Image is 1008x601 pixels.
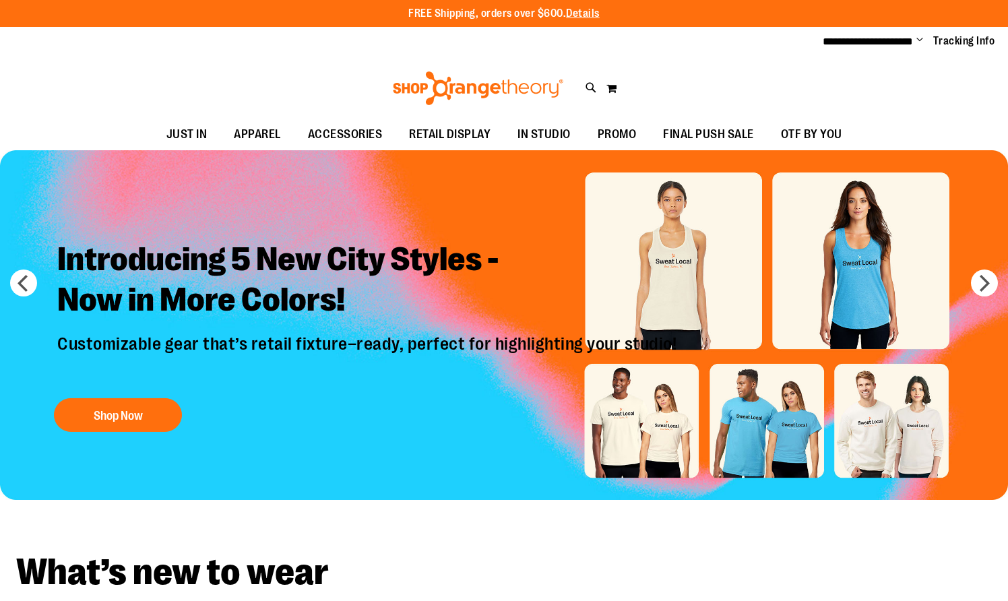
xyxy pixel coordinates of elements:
[153,119,221,150] a: JUST IN
[598,119,637,150] span: PROMO
[54,398,182,432] button: Shop Now
[584,119,650,150] a: PROMO
[47,228,690,438] a: Introducing 5 New City Styles -Now in More Colors! Customizable gear that’s retail fixture–ready,...
[916,34,923,48] button: Account menu
[566,7,600,20] a: Details
[234,119,281,150] span: APPAREL
[166,119,208,150] span: JUST IN
[663,119,754,150] span: FINAL PUSH SALE
[409,119,491,150] span: RETAIL DISPLAY
[517,119,571,150] span: IN STUDIO
[971,270,998,296] button: next
[47,228,690,333] h2: Introducing 5 New City Styles - Now in More Colors!
[408,6,600,22] p: FREE Shipping, orders over $600.
[16,554,992,591] h2: What’s new to wear
[396,119,504,150] a: RETAIL DISPLAY
[504,119,584,150] a: IN STUDIO
[220,119,294,150] a: APPAREL
[650,119,767,150] a: FINAL PUSH SALE
[308,119,383,150] span: ACCESSORIES
[294,119,396,150] a: ACCESSORIES
[781,119,842,150] span: OTF BY YOU
[391,71,565,105] img: Shop Orangetheory
[767,119,856,150] a: OTF BY YOU
[47,333,690,384] p: Customizable gear that’s retail fixture–ready, perfect for highlighting your studio!
[10,270,37,296] button: prev
[933,34,995,49] a: Tracking Info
